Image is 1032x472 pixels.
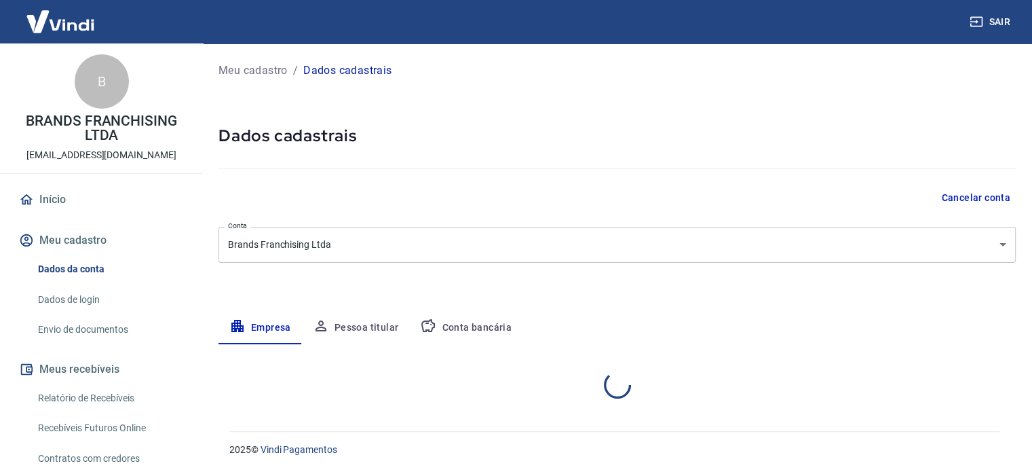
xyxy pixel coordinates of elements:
button: Empresa [218,312,302,344]
div: B [75,54,129,109]
a: Meu cadastro [218,62,288,79]
p: / [293,62,298,79]
p: 2025 © [229,443,999,457]
div: Brands Franchising Ltda [218,227,1016,263]
button: Meu cadastro [16,225,187,255]
button: Sair [967,10,1016,35]
a: Dados da conta [33,255,187,283]
a: Início [16,185,187,215]
button: Pessoa titular [302,312,410,344]
h5: Dados cadastrais [218,125,1016,147]
p: BRANDS FRANCHISING LTDA [11,114,192,143]
a: Recebíveis Futuros Online [33,414,187,442]
a: Vindi Pagamentos [261,444,337,455]
label: Conta [228,221,247,231]
button: Meus recebíveis [16,355,187,384]
a: Dados de login [33,286,187,314]
p: Dados cadastrais [303,62,391,79]
a: Envio de documentos [33,316,187,344]
button: Cancelar conta [936,185,1016,211]
img: Vindi [16,1,104,42]
button: Conta bancária [409,312,522,344]
a: Relatório de Recebíveis [33,384,187,412]
p: [EMAIL_ADDRESS][DOMAIN_NAME] [26,148,176,162]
